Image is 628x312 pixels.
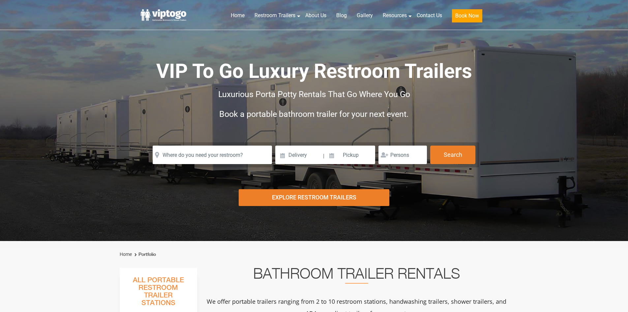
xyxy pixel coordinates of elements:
[226,8,250,23] a: Home
[412,8,447,23] a: Contact Us
[447,8,487,26] a: Book Now
[219,109,409,119] span: Book a portable bathroom trailer for your next event.
[275,146,322,164] input: Delivery
[300,8,331,23] a: About Us
[430,146,475,164] button: Search
[352,8,378,23] a: Gallery
[153,146,272,164] input: Where do you need your restroom?
[250,8,300,23] a: Restroom Trailers
[133,251,156,259] li: Portfolio
[206,268,507,284] h2: Bathroom Trailer Rentals
[120,252,132,257] a: Home
[323,146,324,167] span: |
[378,8,412,23] a: Resources
[325,146,375,164] input: Pickup
[378,146,427,164] input: Persons
[218,89,410,99] span: Luxurious Porta Potty Rentals That Go Where You Go
[239,189,389,206] div: Explore Restroom Trailers
[452,9,482,22] button: Book Now
[156,59,472,83] span: VIP To Go Luxury Restroom Trailers
[331,8,352,23] a: Blog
